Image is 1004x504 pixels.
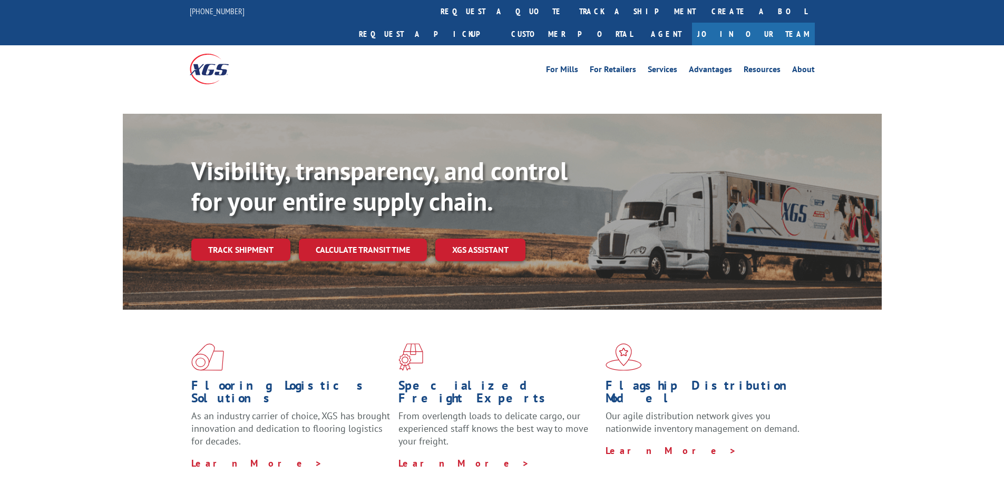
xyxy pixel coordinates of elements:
a: [PHONE_NUMBER] [190,6,245,16]
h1: Specialized Freight Experts [398,379,598,410]
a: Request a pickup [351,23,503,45]
img: xgs-icon-focused-on-flooring-red [398,343,423,371]
a: Track shipment [191,239,290,261]
img: xgs-icon-total-supply-chain-intelligence-red [191,343,224,371]
a: Join Our Team [692,23,815,45]
a: Learn More > [398,457,530,469]
h1: Flooring Logistics Solutions [191,379,391,410]
a: About [792,65,815,77]
p: From overlength loads to delicate cargo, our experienced staff knows the best way to move your fr... [398,410,598,457]
a: For Mills [546,65,578,77]
h1: Flagship Distribution Model [606,379,805,410]
span: Our agile distribution network gives you nationwide inventory management on demand. [606,410,800,434]
b: Visibility, transparency, and control for your entire supply chain. [191,154,568,218]
a: XGS ASSISTANT [435,239,525,261]
a: For Retailers [590,65,636,77]
a: Services [648,65,677,77]
a: Calculate transit time [299,239,427,261]
span: As an industry carrier of choice, XGS has brought innovation and dedication to flooring logistics... [191,410,390,447]
a: Customer Portal [503,23,640,45]
a: Learn More > [606,444,737,457]
a: Learn More > [191,457,323,469]
a: Agent [640,23,692,45]
img: xgs-icon-flagship-distribution-model-red [606,343,642,371]
a: Resources [744,65,781,77]
a: Advantages [689,65,732,77]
